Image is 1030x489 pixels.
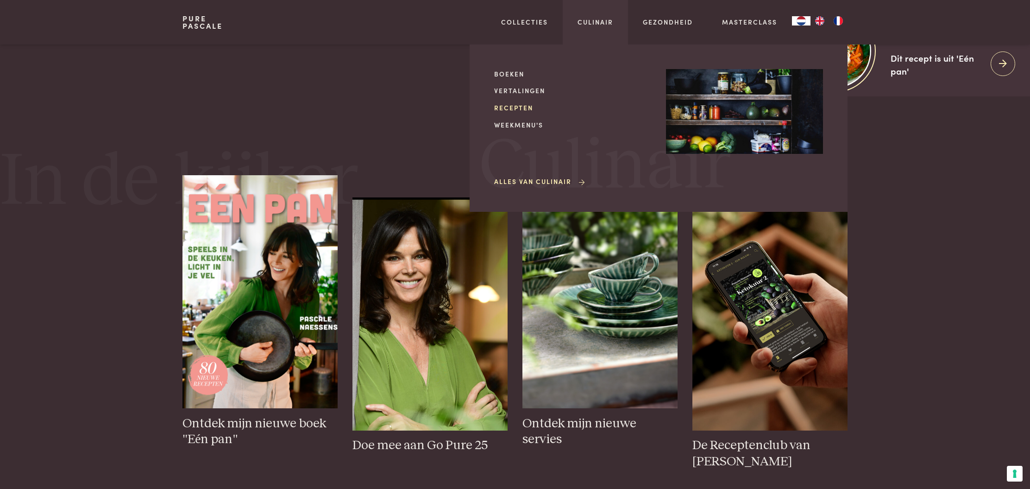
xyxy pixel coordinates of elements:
aside: Language selected: Nederlands [792,16,848,25]
a: pascale_foto Doe mee aan Go Pure 25 [352,197,508,454]
a: Masterclass [722,17,777,27]
a: FR [829,16,848,25]
div: Dit recept is uit 'Eén pan' [891,51,983,78]
a: Collecties [501,17,548,27]
img: één pan - voorbeeldcover [182,175,338,408]
a: Vertalingen [494,86,651,95]
a: groen_servies_23 Ontdek mijn nieuwe servies [522,175,678,448]
img: Culinair [666,69,823,154]
img: groen_servies_23 [522,175,678,408]
a: Boeken [494,69,651,79]
a: Gezondheid [643,17,693,27]
button: Uw voorkeuren voor toestemming voor trackingtechnologieën [1007,466,1023,482]
a: NL [792,16,810,25]
span: Culinair [479,131,731,202]
a: https://admin.purepascale.com/wp-content/uploads/2025/08/home_recept_link.jpg Dit recept is uit '... [778,33,1030,96]
img: iPhone Mockup 15 [692,197,848,431]
a: Culinair [578,17,613,27]
a: iPhone Mockup 15 De Receptenclub van [PERSON_NAME] [692,197,848,470]
h3: Doe mee aan Go Pure 25 [352,438,508,454]
a: PurePascale [182,15,223,30]
ul: Language list [810,16,848,25]
a: EN [810,16,829,25]
h3: De Receptenclub van [PERSON_NAME] [692,438,848,470]
img: pascale_foto [352,197,508,431]
a: één pan - voorbeeldcover Ontdek mijn nieuwe boek "Eén pan" [182,175,338,448]
h3: Ontdek mijn nieuwe boek "Eén pan" [182,416,338,448]
div: Language [792,16,810,25]
a: Alles van Culinair [494,177,586,186]
a: Recepten [494,103,651,113]
h3: Ontdek mijn nieuwe servies [522,416,678,448]
a: Weekmenu's [494,120,651,130]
